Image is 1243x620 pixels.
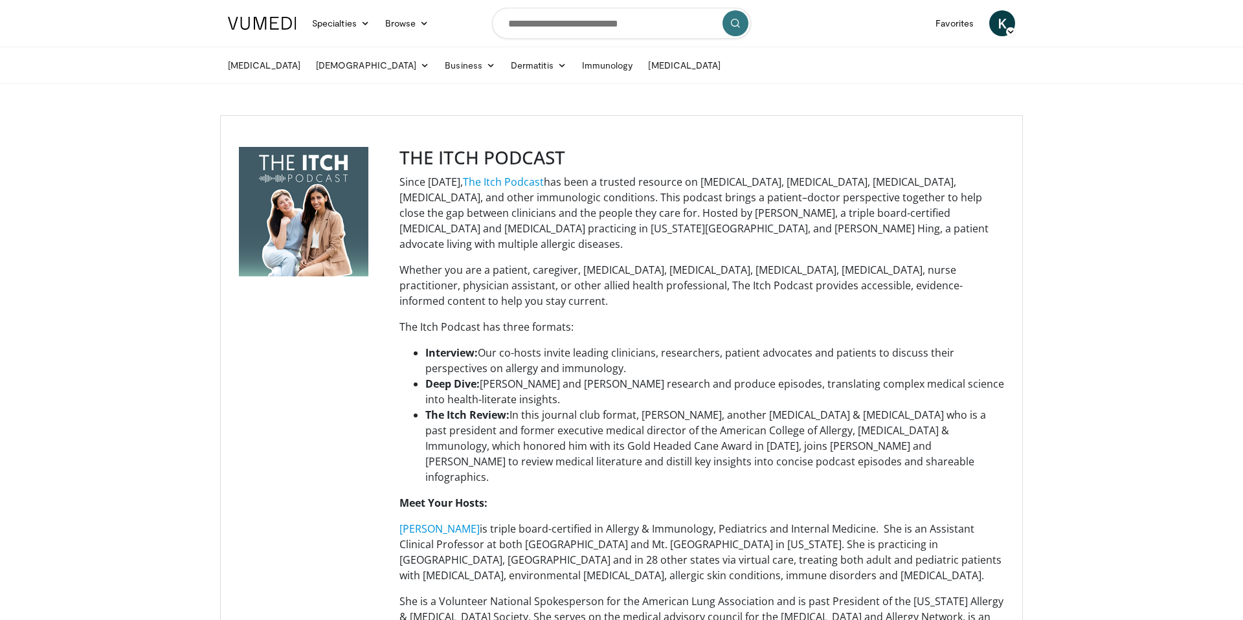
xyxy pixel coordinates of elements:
[425,377,1004,406] span: [PERSON_NAME] and [PERSON_NAME] research and produce episodes, translating complex medical scienc...
[640,52,728,78] a: [MEDICAL_DATA]
[425,346,954,375] span: Our co-hosts invite leading clinicians, researchers, patient advocates and patients to discuss th...
[425,408,986,484] span: In this journal club format, [PERSON_NAME], another [MEDICAL_DATA] & [MEDICAL_DATA] who is a past...
[228,17,297,30] img: VuMedi Logo
[399,175,989,251] span: has been a trusted resource on [MEDICAL_DATA], [MEDICAL_DATA], [MEDICAL_DATA], [MEDICAL_DATA], an...
[437,52,503,78] a: Business
[574,52,641,78] a: Immunology
[399,496,487,510] strong: Meet Your Hosts:
[425,346,478,360] strong: Interview:
[304,10,377,36] a: Specialties
[503,52,574,78] a: Dermatitis
[399,175,463,189] span: Since [DATE],
[399,263,963,308] span: Whether you are a patient, caregiver, [MEDICAL_DATA], [MEDICAL_DATA], [MEDICAL_DATA], [MEDICAL_DA...
[492,8,751,39] input: Search topics, interventions
[425,377,480,391] strong: Deep Dive:
[220,52,308,78] a: [MEDICAL_DATA]
[425,408,510,422] strong: The Itch Review:
[399,147,1004,169] h3: THE ITCH PODCAST
[377,10,437,36] a: Browse
[399,522,1002,582] span: is triple board-certified in Allergy & Immunology, Pediatrics and Internal Medicine. She is an As...
[989,10,1015,36] a: K
[399,522,480,536] a: [PERSON_NAME]
[308,52,437,78] a: [DEMOGRAPHIC_DATA]
[928,10,981,36] a: Favorites
[463,175,544,189] a: The Itch Podcast
[399,320,574,334] span: The Itch Podcast has three formats:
